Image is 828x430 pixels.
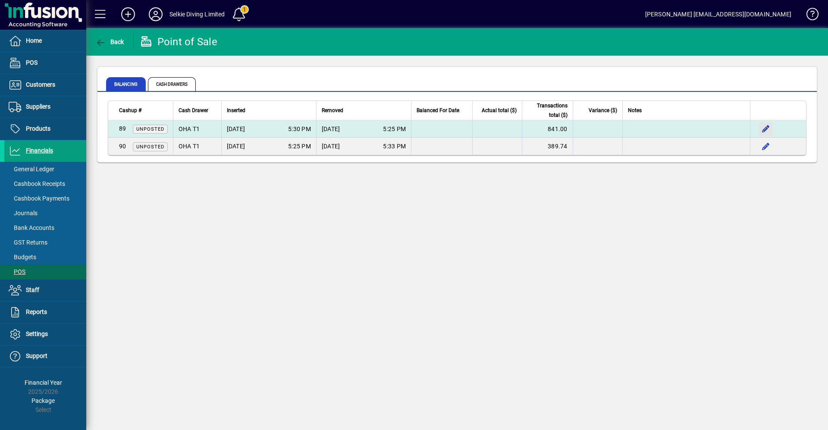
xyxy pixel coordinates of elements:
button: Back [93,34,126,50]
td: 841.00 [522,120,573,138]
span: POS [9,268,25,275]
app-page-header-button: Back [86,34,134,50]
div: Selkie Diving Limited [169,7,225,21]
a: POS [4,264,86,279]
span: Cash Drawer [179,106,208,115]
a: Customers [4,74,86,96]
span: Unposted [136,126,164,132]
span: Reports [26,308,47,315]
button: Add [114,6,142,22]
span: Products [26,125,50,132]
span: [DATE] [227,125,245,133]
span: Customers [26,81,55,88]
div: [PERSON_NAME] [EMAIL_ADDRESS][DOMAIN_NAME] [645,7,791,21]
span: Cash Drawers [148,77,196,91]
a: Suppliers [4,96,86,118]
span: Cashup # [119,106,141,115]
button: Profile [142,6,169,22]
span: [DATE] [322,142,340,151]
span: 5:25 PM [288,142,311,151]
span: GST Returns [9,239,47,246]
a: Products [4,118,86,140]
span: Unposted [136,144,164,150]
span: General Ledger [9,166,54,173]
span: Balanced For Date [417,106,459,115]
a: POS [4,52,86,74]
span: Staff [26,286,39,293]
span: Cashbook Receipts [9,180,65,187]
a: Support [4,345,86,367]
span: 5:30 PM [288,125,311,133]
div: Cashup # [119,106,168,115]
span: Back [95,38,124,45]
span: POS [26,59,38,66]
a: Journals [4,206,86,220]
span: 5:33 PM [383,142,406,151]
a: GST Returns [4,235,86,250]
a: General Ledger [4,162,86,176]
span: Actual total ($) [482,106,517,115]
button: Edit [759,139,773,153]
a: Knowledge Base [800,2,817,30]
span: Journals [9,210,38,217]
div: OHA T1 [179,125,216,133]
span: Removed [322,106,343,115]
span: Variance ($) [589,106,617,115]
span: Inserted [227,106,245,115]
span: Settings [26,330,48,337]
span: Financials [26,147,53,154]
a: Bank Accounts [4,220,86,235]
span: Suppliers [26,103,50,110]
button: Edit [759,122,773,136]
a: Cashbook Payments [4,191,86,206]
a: Staff [4,279,86,301]
a: Home [4,30,86,52]
a: Budgets [4,250,86,264]
div: OHA T1 [179,142,216,151]
span: Cashbook Payments [9,195,69,202]
span: Transactions total ($) [527,101,568,120]
span: Support [26,352,47,359]
div: Cash Drawer [179,106,216,115]
div: 89 [119,124,168,133]
div: Point of Sale [140,35,217,49]
span: Notes [628,106,642,115]
div: Balanced For Date [417,106,467,115]
span: [DATE] [322,125,340,133]
span: Balancing [106,77,146,91]
a: Cashbook Receipts [4,176,86,191]
a: Reports [4,301,86,323]
span: Package [31,397,55,404]
span: Budgets [9,254,36,261]
span: Home [26,37,42,44]
a: Settings [4,323,86,345]
span: Financial Year [25,379,62,386]
span: Bank Accounts [9,224,54,231]
span: [DATE] [227,142,245,151]
td: 389.74 [522,138,573,155]
span: 5:25 PM [383,125,406,133]
div: 90 [119,142,168,151]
